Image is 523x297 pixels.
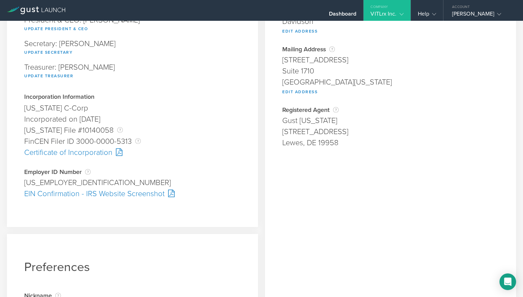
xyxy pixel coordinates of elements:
div: Davidson [282,16,499,27]
div: [STREET_ADDRESS] [282,126,499,137]
div: FinCEN Filer ID 3000-0000-5313 [24,136,241,147]
div: Lewes, DE 19958 [282,137,499,148]
button: Update Treasurer [24,72,73,80]
button: Edit Address [282,88,318,96]
h1: Preferences [24,260,241,274]
div: [US_STATE] File #10140058 [24,125,241,136]
div: Open Intercom Messenger [499,273,516,290]
div: Gust [US_STATE] [282,115,499,126]
div: VITLrx Inc. [370,10,403,21]
div: [PERSON_NAME] [452,10,511,21]
div: Treasurer: [PERSON_NAME] [24,60,241,84]
div: Incorporation Information [24,94,241,101]
div: [US_STATE] C-Corp [24,103,241,114]
div: Employer ID Number [24,168,241,175]
div: [STREET_ADDRESS] [282,54,499,65]
div: Mailing Address [282,46,499,53]
div: Help [418,10,436,21]
button: Update President & CEO [24,25,88,33]
button: Update Secretary [24,48,73,56]
button: Edit Address [282,27,318,35]
div: Secretary: [PERSON_NAME] [24,36,241,60]
div: Suite 1710 [282,65,499,77]
div: President & CEO: [PERSON_NAME] [24,13,241,36]
div: Registered Agent [282,106,499,113]
div: Incorporated on [DATE] [24,114,241,125]
div: Dashboard [329,10,357,21]
div: [GEOGRAPHIC_DATA][US_STATE] [282,77,499,88]
div: Certificate of Incorporation [24,147,241,158]
div: EIN Confirmation - IRS Website Screenshot [24,188,241,199]
div: [US_EMPLOYER_IDENTIFICATION_NUMBER] [24,177,241,188]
